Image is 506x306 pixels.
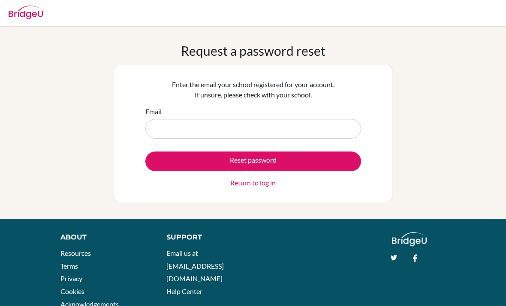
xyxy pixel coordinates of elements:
img: logo_white@2x-f4f0deed5e89b7ecb1c2cc34c3e3d731f90f0f143d5ea2071677605dd97b5244.png [392,232,427,246]
a: Help Center [166,287,202,295]
a: Resources [60,249,91,257]
a: Terms [60,262,78,270]
p: Enter the email your school registered for your account. If unsure, please check with your school. [145,79,361,100]
div: About [60,232,147,242]
a: Return to log in [230,178,276,188]
a: Email us at [EMAIL_ADDRESS][DOMAIN_NAME] [166,249,224,282]
label: Email [145,106,162,117]
button: Reset password [145,151,361,171]
a: Privacy [60,274,82,282]
img: Bridge-U [9,6,43,19]
a: Cookies [60,287,84,295]
h1: Request a password reset [181,43,325,58]
div: Support [166,232,245,242]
